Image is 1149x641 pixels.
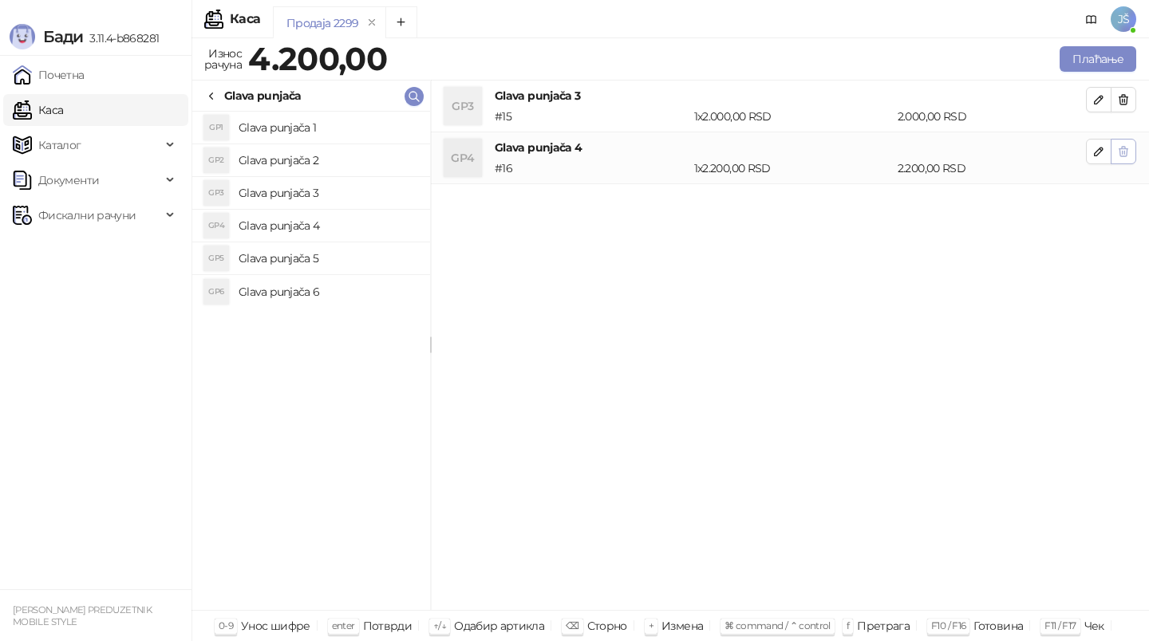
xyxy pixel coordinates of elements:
span: JŠ [1111,6,1136,32]
div: GP3 [203,180,229,206]
h4: Glava punjača 1 [239,115,417,140]
div: Износ рачуна [201,43,245,75]
h4: Glava punjača 5 [239,246,417,271]
img: Logo [10,24,35,49]
button: Плаћање [1060,46,1136,72]
a: Документација [1079,6,1104,32]
div: Сторно [587,615,627,636]
span: Фискални рачуни [38,199,136,231]
h4: Glava punjača 6 [239,279,417,305]
div: 1 x 2.200,00 RSD [691,159,894,177]
div: GP1 [203,115,229,140]
a: Каса [13,94,63,126]
span: Документи [38,164,99,196]
h4: Glava punjača 3 [495,87,1086,104]
strong: 4.200,00 [248,39,387,78]
div: Glava punjača [224,87,302,104]
h4: Glava punjača 4 [495,139,1086,156]
span: + [649,619,653,631]
div: GP6 [203,279,229,305]
div: Одабир артикла [454,615,544,636]
small: [PERSON_NAME] PREDUZETNIK MOBILE STYLE [13,604,152,627]
span: ⌘ command / ⌃ control [725,619,831,631]
div: Каса [230,13,260,26]
div: Претрага [857,615,910,636]
h4: Glava punjača 2 [239,147,417,173]
div: Продаја 2299 [286,14,358,32]
span: ↑/↓ [433,619,446,631]
div: GP3 [444,87,482,125]
button: Add tab [385,6,417,38]
div: # 16 [492,159,691,177]
span: 3.11.4-b868281 [83,31,159,45]
div: Чек [1084,615,1104,636]
a: Почетна [13,59,85,91]
div: Готовина [973,615,1023,636]
div: GP5 [203,246,229,271]
div: # 15 [492,108,691,125]
div: GP4 [203,213,229,238]
span: F11 / F17 [1044,619,1076,631]
span: F10 / F16 [931,619,965,631]
h4: Glava punjača 4 [239,213,417,238]
span: f [847,619,849,631]
span: enter [332,619,355,631]
div: 1 x 2.000,00 RSD [691,108,894,125]
h4: Glava punjača 3 [239,180,417,206]
div: GP2 [203,147,229,173]
div: Измена [661,615,703,636]
span: 0-9 [219,619,233,631]
div: Потврди [363,615,413,636]
span: Бади [43,27,83,46]
div: GP4 [444,139,482,177]
div: 2.000,00 RSD [894,108,1089,125]
span: Каталог [38,129,81,161]
div: 2.200,00 RSD [894,159,1089,177]
span: ⌫ [566,619,578,631]
div: grid [192,112,430,610]
button: remove [361,16,382,29]
div: Унос шифре [241,615,310,636]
